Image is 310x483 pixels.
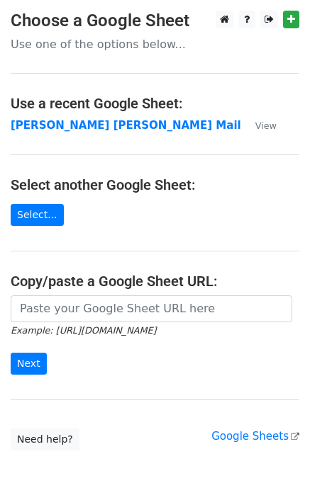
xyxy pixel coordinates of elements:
[255,120,277,131] small: View
[11,325,156,336] small: Example: [URL][DOMAIN_NAME]
[11,204,64,226] a: Select...
[211,430,299,443] a: Google Sheets
[11,353,47,375] input: Next
[11,295,292,322] input: Paste your Google Sheet URL here
[11,273,299,290] h4: Copy/paste a Google Sheet URL:
[241,119,277,132] a: View
[11,176,299,193] h4: Select another Google Sheet:
[11,11,299,31] h3: Choose a Google Sheet
[11,119,241,132] a: [PERSON_NAME] [PERSON_NAME] Mail
[11,428,79,450] a: Need help?
[11,37,299,52] p: Use one of the options below...
[11,95,299,112] h4: Use a recent Google Sheet:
